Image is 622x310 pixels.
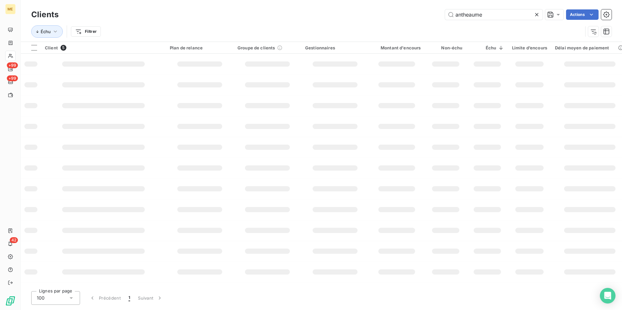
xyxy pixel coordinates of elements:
span: Client [45,45,58,50]
div: Échu [470,45,504,50]
button: Suivant [134,291,167,305]
span: 1 [128,295,130,301]
div: ME [5,4,16,14]
button: Filtrer [71,26,101,37]
button: Précédent [85,291,125,305]
button: Échu [31,25,63,38]
input: Rechercher [445,9,543,20]
div: Montant d'encours [373,45,421,50]
span: Échu [41,29,51,34]
span: 42 [10,237,18,243]
div: Plan de relance [170,45,230,50]
div: Non-échu [429,45,463,50]
h3: Clients [31,9,59,20]
span: 5 [61,45,66,51]
div: Limite d’encours [512,45,547,50]
span: 100 [37,295,45,301]
span: +99 [7,62,18,68]
button: Actions [566,9,599,20]
div: Open Intercom Messenger [600,288,615,304]
img: Logo LeanPay [5,296,16,306]
div: Gestionnaires [305,45,365,50]
span: +99 [7,75,18,81]
button: 1 [125,291,134,305]
span: Groupe de clients [237,45,275,50]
